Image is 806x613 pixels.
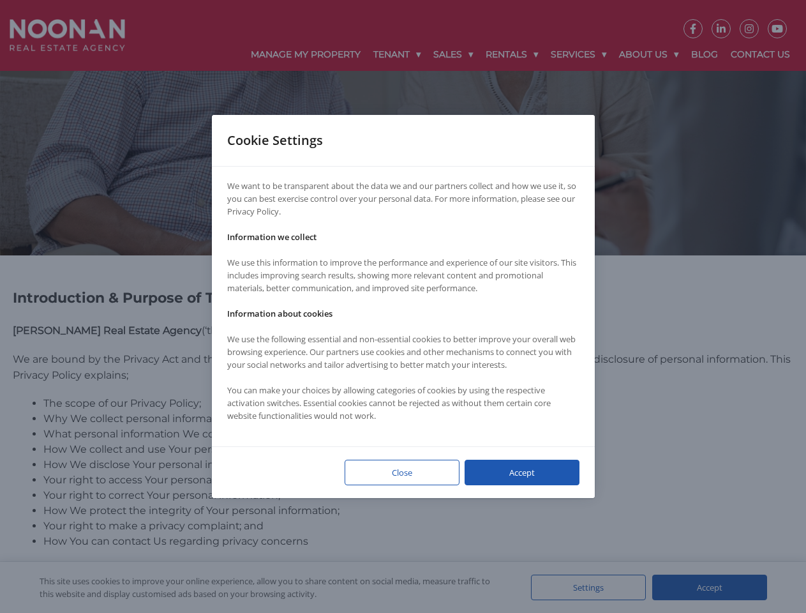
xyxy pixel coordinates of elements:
p: We use the following essential and non-essential cookies to better improve your overall web brows... [227,333,579,371]
strong: Information about cookies [227,308,332,319]
strong: Information we collect [227,231,317,243]
div: Cookie Settings [227,115,338,166]
p: We use this information to improve the performance and experience of our site visitors. This incl... [227,256,579,294]
p: We want to be transparent about the data we and our partners collect and how we use it, so you ca... [227,179,579,218]
p: You can make your choices by allowing categories of cookies by using the respective activation sw... [227,384,579,422]
div: Accept [465,460,579,485]
div: Close [345,460,459,485]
